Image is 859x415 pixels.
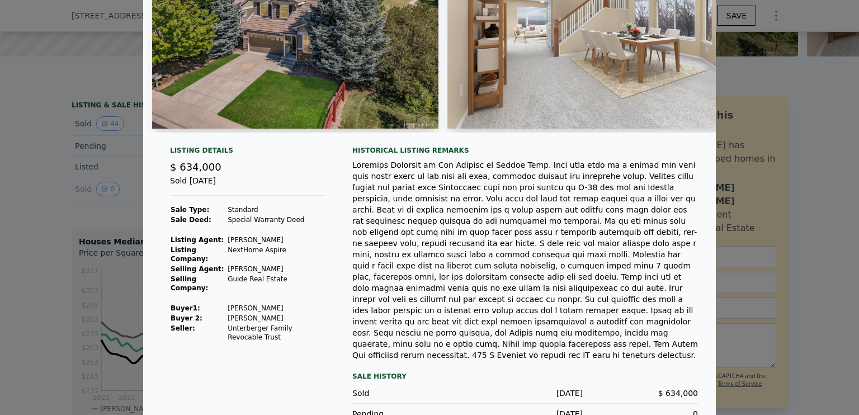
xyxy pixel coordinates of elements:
[170,146,325,159] div: Listing Details
[171,324,195,332] strong: Seller :
[227,245,325,264] td: NextHome Aspire
[171,246,208,263] strong: Listing Company:
[170,161,221,173] span: $ 634,000
[352,159,698,361] div: Loremips Dolorsit am Con Adipisc el Seddoe Temp. Inci utla etdo ma a enimad min veni quis nostr e...
[171,265,224,273] strong: Selling Agent:
[171,216,211,224] strong: Sale Deed:
[352,388,468,399] div: Sold
[227,215,325,225] td: Special Warranty Deed
[227,274,325,293] td: Guide Real Estate
[170,175,325,196] div: Sold [DATE]
[227,313,325,323] td: [PERSON_NAME]
[352,146,698,155] div: Historical Listing remarks
[171,275,208,292] strong: Selling Company:
[227,323,325,342] td: Unterberger Family Revocable Trust
[171,206,209,214] strong: Sale Type:
[171,314,202,322] strong: Buyer 2:
[227,235,325,245] td: [PERSON_NAME]
[468,388,583,399] div: [DATE]
[171,304,200,312] strong: Buyer 1 :
[227,205,325,215] td: Standard
[227,264,325,274] td: [PERSON_NAME]
[658,389,698,398] span: $ 634,000
[227,303,325,313] td: [PERSON_NAME]
[171,236,224,244] strong: Listing Agent:
[352,370,698,383] div: Sale History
